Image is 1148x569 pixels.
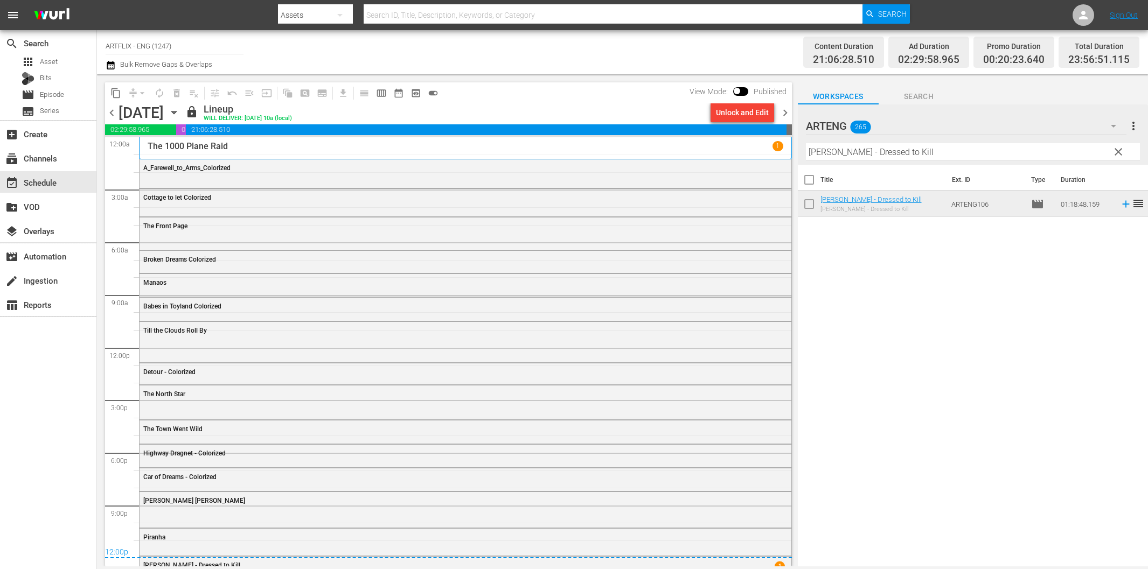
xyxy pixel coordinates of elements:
[110,88,121,99] span: content_copy
[813,54,874,66] span: 21:06:28.510
[5,225,18,238] span: Overlays
[1068,54,1130,66] span: 23:56:51.115
[296,85,314,102] span: Create Search Block
[862,4,910,24] button: Search
[241,85,258,102] span: Fill episodes with ad slates
[143,533,165,541] span: Piranha
[107,85,124,102] span: Copy Lineup
[143,497,245,504] span: [PERSON_NAME] [PERSON_NAME]
[22,105,34,118] span: Series
[204,103,292,115] div: Lineup
[40,73,52,83] span: Bits
[119,60,212,68] span: Bulk Remove Gaps & Overlaps
[143,327,207,334] span: Till the Clouds Roll By
[143,194,211,201] span: Cottage to let Colorized
[373,85,390,102] span: Week Calendar View
[5,37,18,50] span: Search
[1068,39,1130,54] div: Total Duration
[105,124,176,135] span: 02:29:58.965
[716,103,769,122] div: Unlock and Edit
[1025,165,1054,195] th: Type
[105,106,119,120] span: chevron_left
[22,88,34,101] span: Episode
[5,275,18,287] span: Ingestion
[258,85,275,102] span: Update Metadata from Key Asset
[186,124,786,135] span: 21:06:28.510
[143,222,187,230] span: The Front Page
[1109,143,1126,160] button: clear
[878,4,907,24] span: Search
[798,90,879,103] span: Workspaces
[1054,165,1119,195] th: Duration
[275,82,296,103] span: Refresh All Search Blocks
[983,39,1045,54] div: Promo Duration
[143,390,185,398] span: The North Star
[733,87,741,95] span: Toggle to switch from Published to Draft view.
[143,256,216,263] span: Broken Dreams Colorized
[168,85,185,102] span: Select an event to delete
[314,85,331,102] span: Create Series Block
[5,250,18,263] span: Automation
[684,87,733,96] span: View Mode:
[143,561,240,569] span: [PERSON_NAME] - Dressed to Kill
[1112,145,1125,158] span: clear
[820,206,922,213] div: [PERSON_NAME] - Dressed to Kill
[26,3,78,28] img: ans4CAIJ8jUAAAAAAAAAAAAAAAAAAAAAAAAgQb4GAAAAAAAAAAAAAAAAAAAAAAAAJMjXAAAAAAAAAAAAAAAAAAAAAAAAgAT5G...
[983,54,1045,66] span: 00:20:23.640
[748,87,792,96] span: Published
[411,88,421,99] span: preview_outlined
[6,9,19,22] span: menu
[22,72,34,85] div: Bits
[1110,11,1138,19] a: Sign Out
[820,165,946,195] th: Title
[1120,198,1132,210] svg: Add to Schedule
[143,303,221,310] span: Babes in Toyland Colorized
[40,106,59,116] span: Series
[5,152,18,165] span: subscriptions
[143,425,203,433] span: The Town Went Wild
[148,141,228,151] p: The 1000 Plane Raid
[22,55,34,68] span: Asset
[119,104,164,122] div: [DATE]
[224,85,241,102] span: Revert to Primary Episode
[820,195,922,203] a: [PERSON_NAME] - Dressed to Kill
[331,82,352,103] span: Download as CSV
[5,299,18,312] span: Reports
[40,57,58,67] span: Asset
[143,473,217,481] span: Car of Dreams - Colorized
[143,164,231,172] span: A_Farewell_to_Arms_Colorized
[898,54,959,66] span: 02:29:58.965
[204,115,292,122] div: WILL DELIVER: [DATE] 10a (local)
[813,39,874,54] div: Content Duration
[352,82,373,103] span: Day Calendar View
[1056,191,1116,217] td: 01:18:48.159
[185,106,198,118] span: lock
[390,85,407,102] span: Month Calendar View
[778,106,792,120] span: chevron_right
[143,368,196,376] span: Detour - Colorized
[40,89,64,100] span: Episode
[711,103,774,122] button: Unlock and Edit
[945,165,1024,195] th: Ext. ID
[376,88,387,99] span: calendar_view_week_outlined
[151,85,168,102] span: Loop Content
[806,111,1126,141] div: ARTENG
[1127,113,1140,139] button: more_vert
[176,124,186,135] span: 00:20:23.640
[105,547,792,558] div: 12:00p
[143,279,166,286] span: Manaos
[124,85,151,102] span: Remove Gaps & Overlaps
[776,142,780,150] p: 1
[787,124,792,135] span: 00:03:08.885
[428,88,439,99] span: toggle_on
[1132,197,1145,210] span: reorder
[898,39,959,54] div: Ad Duration
[407,85,425,102] span: View Backup
[393,88,404,99] span: date_range_outlined
[425,85,442,102] span: 24 hours Lineup View is ON
[5,201,18,214] span: create_new_folder
[5,177,18,189] span: event_available
[879,90,959,103] span: Search
[5,128,18,141] span: Create
[947,191,1027,217] td: ARTENG106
